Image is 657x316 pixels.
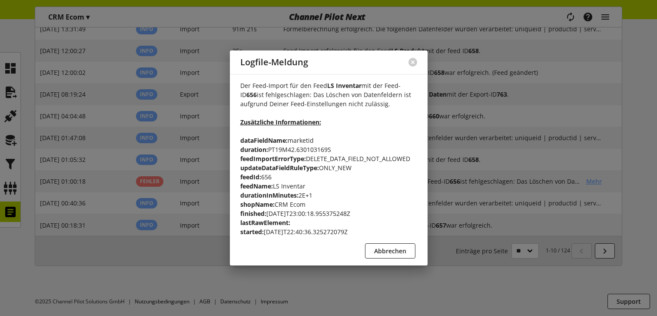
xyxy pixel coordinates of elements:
[240,228,264,236] b: started:
[240,155,306,163] b: feedImportErrorType:
[327,81,362,90] b: LS Inventar
[240,81,417,236] p: Der Feed-Import für den Feed mit der Feed-ID ist fehlgeschlagen: Das Löschen von Datenfeldern ist...
[240,136,288,145] b: dataFieldName:
[240,164,319,172] b: updateDataFieldRuleType:
[240,118,321,126] b: Zusätzliche Informationen:
[365,243,415,259] button: Abbrechen
[240,219,290,227] b: lastRawElement:
[240,209,266,218] b: finished:
[240,145,268,154] b: duration:
[240,173,261,181] b: feedId:
[240,57,308,67] h2: Logfile-Meldung
[246,91,257,99] b: 656
[240,182,273,190] b: feedName:
[240,191,299,199] b: durationInMinutes:
[240,200,275,208] b: shopName:
[374,246,406,255] span: Abbrechen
